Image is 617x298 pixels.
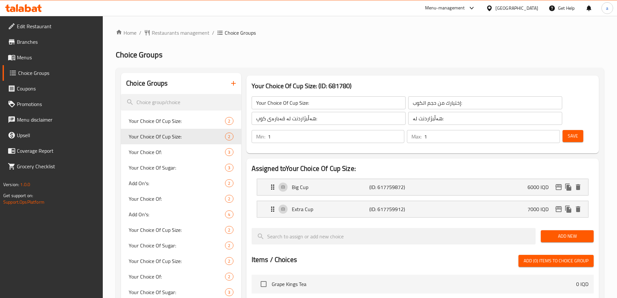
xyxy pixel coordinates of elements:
[252,81,594,91] h3: Your Choice Of Cup Size: (ID: 681780)
[225,148,233,156] div: Choices
[121,94,241,111] input: search
[225,164,233,172] div: Choices
[425,4,465,12] div: Menu-management
[17,85,98,92] span: Coupons
[129,195,225,203] span: Your Choice Of:
[369,205,421,213] p: (ID: 617759912)
[121,129,241,144] div: Your Choice Of Cup Size:2
[129,133,225,140] span: Your Choice Of Cup Size:
[129,117,225,125] span: Your Choice Of Cup Size:
[546,232,588,240] span: Add New
[17,116,98,124] span: Menu disclaimer
[116,29,604,37] nav: breadcrumb
[225,227,233,233] span: 2
[121,238,241,253] div: Your Choice Of Sugar:2
[225,243,233,249] span: 2
[225,273,233,280] div: Choices
[225,179,233,187] div: Choices
[225,117,233,125] div: Choices
[129,179,225,187] span: Add On's:
[225,118,233,124] span: 2
[292,205,369,213] p: Extra Cup
[129,288,225,296] span: Your Choice Of Sugar:
[252,176,594,198] li: Expand
[3,127,103,143] a: Upsell
[3,18,103,34] a: Edit Restaurant
[257,179,588,195] div: Expand
[18,69,98,77] span: Choice Groups
[121,113,241,129] div: Your Choice Of Cup Size:2
[518,255,594,267] button: Add (0) items to choice group
[17,131,98,139] span: Upsell
[17,147,98,155] span: Coverage Report
[252,164,594,173] h2: Assigned to Your Choice Of Cup Size:
[606,5,608,12] span: a
[225,29,256,37] span: Choice Groups
[17,54,98,61] span: Menus
[116,29,136,37] a: Home
[129,164,225,172] span: Your Choice Of Sugar:
[225,134,233,140] span: 2
[257,201,588,217] div: Expand
[121,191,241,207] div: Your Choice Of:2
[17,162,98,170] span: Grocery Checklist
[20,180,30,189] span: 1.0.0
[17,100,98,108] span: Promotions
[554,182,564,192] button: edit
[121,269,241,284] div: Your Choice Of:2
[129,226,225,234] span: Your Choice Of Cup Size:
[225,210,233,218] div: Choices
[272,280,576,288] span: Grape Kings Tea
[126,78,168,88] h2: Choice Groups
[3,198,44,206] a: Support.OpsPlatform
[152,29,209,37] span: Restaurants management
[568,132,578,140] span: Save
[528,183,554,191] p: 6000 IQD
[225,211,233,218] span: 4
[541,230,594,242] button: Add New
[292,183,369,191] p: Big Cup
[121,207,241,222] div: Add On's:4
[225,258,233,264] span: 2
[121,175,241,191] div: Add On's:2
[212,29,214,37] li: /
[225,226,233,234] div: Choices
[3,50,103,65] a: Menus
[129,257,225,265] span: Your Choice Of Cup Size:
[225,288,233,296] div: Choices
[225,289,233,295] span: 3
[121,222,241,238] div: Your Choice Of Cup Size:2
[563,130,583,142] button: Save
[225,274,233,280] span: 2
[528,205,554,213] p: 7000 IQD
[3,112,103,127] a: Menu disclaimer
[129,273,225,280] span: Your Choice Of:
[3,180,19,189] span: Version:
[554,204,564,214] button: edit
[225,180,233,186] span: 2
[17,22,98,30] span: Edit Restaurant
[3,96,103,112] a: Promotions
[225,165,233,171] span: 3
[225,242,233,249] div: Choices
[564,182,573,192] button: duplicate
[139,29,141,37] li: /
[129,210,225,218] span: Add On's:
[576,280,588,288] p: 0 IQD
[144,29,209,37] a: Restaurants management
[225,195,233,203] div: Choices
[121,144,241,160] div: Your Choice Of:3
[411,133,421,140] p: Max:
[564,204,573,214] button: duplicate
[252,228,536,244] input: search
[225,149,233,155] span: 3
[121,160,241,175] div: Your Choice Of Sugar:3
[17,38,98,46] span: Branches
[252,255,297,265] h2: Items / Choices
[3,65,103,81] a: Choice Groups
[257,277,270,291] span: Select choice
[369,183,421,191] p: (ID: 617759872)
[225,196,233,202] span: 2
[3,34,103,50] a: Branches
[121,253,241,269] div: Your Choice Of Cup Size:2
